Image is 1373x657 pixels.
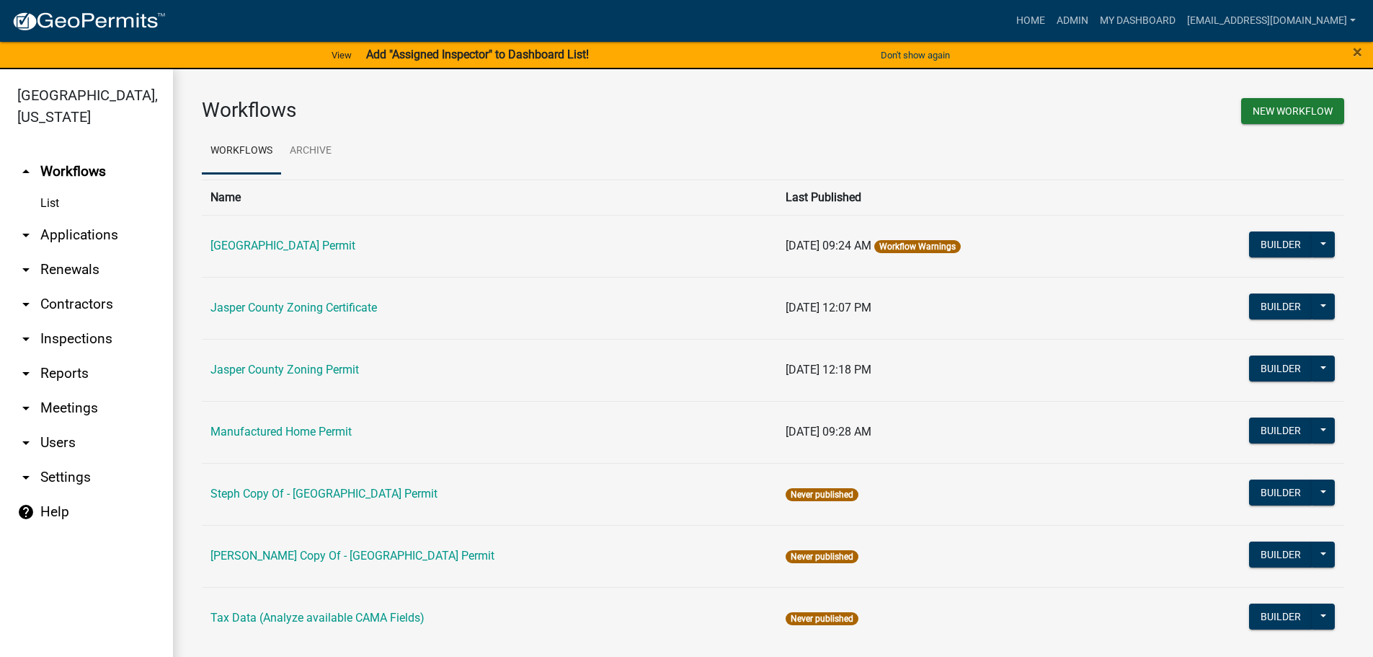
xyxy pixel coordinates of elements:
button: Close [1353,43,1362,61]
span: [DATE] 12:18 PM [786,363,871,376]
a: Workflow Warnings [879,242,956,252]
a: View [326,43,357,67]
button: New Workflow [1241,98,1344,124]
a: [GEOGRAPHIC_DATA] Permit [210,239,355,252]
a: Admin [1051,7,1094,35]
button: Builder [1249,418,1312,444]
i: arrow_drop_down [17,296,35,313]
span: Never published [786,612,858,625]
span: Never published [786,550,858,563]
button: Don't show again [875,43,956,67]
i: arrow_drop_down [17,330,35,348]
i: arrow_drop_down [17,400,35,417]
th: Last Published [777,180,1145,215]
i: arrow_drop_down [17,434,35,451]
span: × [1353,42,1362,62]
i: arrow_drop_up [17,163,35,180]
a: Jasper County Zoning Permit [210,363,359,376]
i: arrow_drop_down [17,365,35,382]
a: Workflows [202,128,281,175]
i: arrow_drop_down [17,226,35,244]
span: [DATE] 12:07 PM [786,301,871,314]
a: [EMAIL_ADDRESS][DOMAIN_NAME] [1181,7,1361,35]
strong: Add "Assigned Inspector" to Dashboard List! [366,48,589,61]
button: Builder [1249,294,1312,319]
i: arrow_drop_down [17,469,35,486]
a: [PERSON_NAME] Copy Of - [GEOGRAPHIC_DATA] Permit [210,549,494,563]
span: [DATE] 09:24 AM [786,239,871,252]
button: Builder [1249,232,1312,257]
th: Name [202,180,777,215]
i: arrow_drop_down [17,261,35,278]
h3: Workflows [202,98,763,123]
button: Builder [1249,604,1312,630]
a: Home [1010,7,1051,35]
i: help [17,503,35,521]
a: Manufactured Home Permit [210,425,352,438]
button: Builder [1249,356,1312,382]
button: Builder [1249,542,1312,568]
a: Steph Copy Of - [GEOGRAPHIC_DATA] Permit [210,487,437,501]
a: Tax Data (Analyze available CAMA Fields) [210,611,425,625]
a: Archive [281,128,340,175]
a: My Dashboard [1094,7,1181,35]
a: Jasper County Zoning Certificate [210,301,377,314]
button: Builder [1249,480,1312,506]
span: [DATE] 09:28 AM [786,425,871,438]
span: Never published [786,488,858,501]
